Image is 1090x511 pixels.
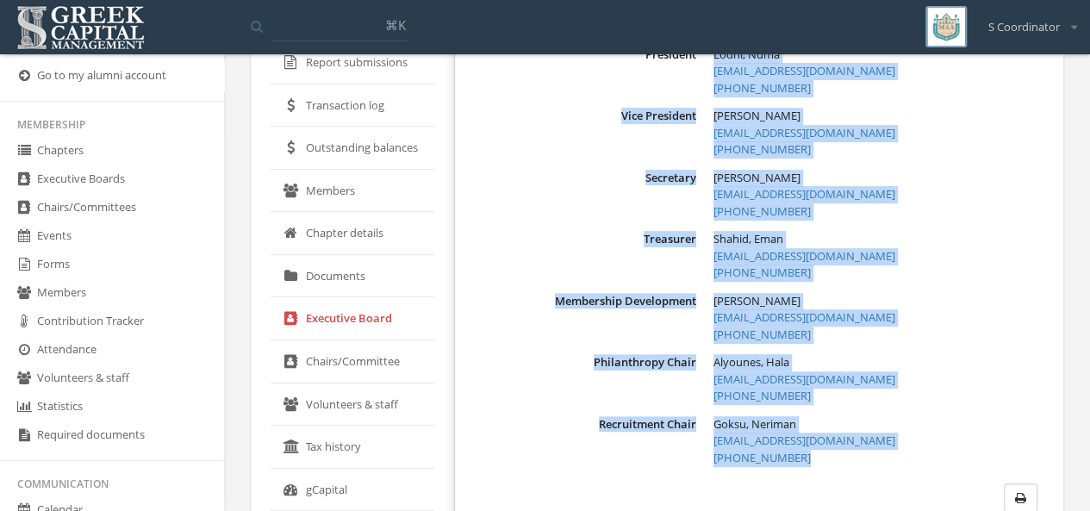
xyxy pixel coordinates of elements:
[713,47,780,62] span: Lodhi, Numa
[713,450,811,465] a: [PHONE_NUMBER]
[713,125,895,140] a: [EMAIL_ADDRESS][DOMAIN_NAME]
[713,433,895,448] a: [EMAIL_ADDRESS][DOMAIN_NAME]
[713,371,895,387] a: [EMAIL_ADDRESS][DOMAIN_NAME]
[988,19,1060,35] span: S Coordinator
[385,16,406,34] span: ⌘K
[481,354,696,371] dt: Philanthropy Chair
[481,416,696,433] dt: Recruitment Chair
[271,127,434,170] a: Outstanding balances
[271,383,434,427] a: Volunteers & staff
[713,170,800,185] span: [PERSON_NAME]
[271,84,434,128] a: Transaction log
[271,212,434,255] a: Chapter details
[271,170,434,213] a: Members
[713,203,811,219] a: [PHONE_NUMBER]
[713,186,895,202] a: [EMAIL_ADDRESS][DOMAIN_NAME]
[713,388,811,403] a: [PHONE_NUMBER]
[713,248,895,264] a: [EMAIL_ADDRESS][DOMAIN_NAME]
[713,141,811,157] a: [PHONE_NUMBER]
[713,293,800,308] span: [PERSON_NAME]
[713,327,811,342] a: [PHONE_NUMBER]
[713,63,895,78] a: [EMAIL_ADDRESS][DOMAIN_NAME]
[271,340,434,383] a: Chairs/Committee
[271,255,434,298] a: Documents
[713,231,783,246] span: Shahid, Eman
[713,80,811,96] a: [PHONE_NUMBER]
[271,426,434,469] a: Tax history
[271,41,434,84] a: Report submissions
[481,231,696,247] dt: Treasurer
[481,170,696,186] dt: Secretary
[271,297,434,340] a: Executive Board
[713,354,789,370] span: Alyounes, Hala
[977,6,1077,35] div: S Coordinator
[481,47,696,63] dt: President
[713,108,800,123] span: [PERSON_NAME]
[481,293,696,309] dt: Membership Development
[713,416,796,432] span: Goksu, Neriman
[713,309,895,325] a: [EMAIL_ADDRESS][DOMAIN_NAME]
[481,108,696,124] dt: Vice President
[713,265,811,280] a: [PHONE_NUMBER]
